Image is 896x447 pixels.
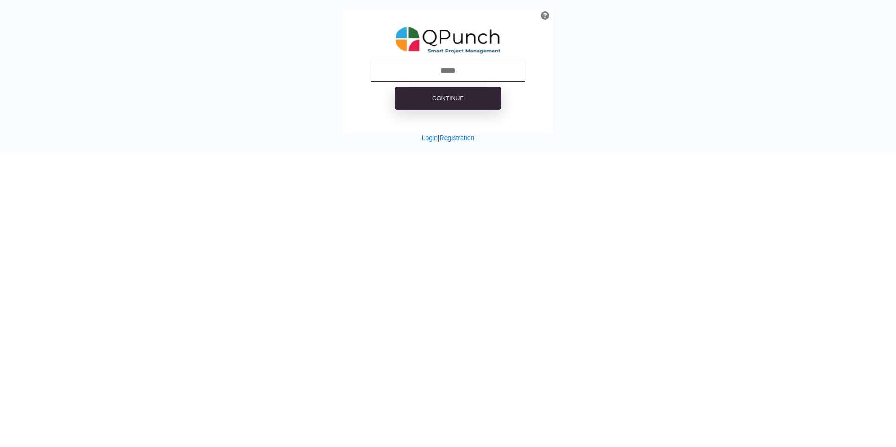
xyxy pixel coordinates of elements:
a: Login [422,134,438,142]
button: Continue [395,87,501,110]
img: QPunch [396,23,501,57]
span: Continue [432,95,464,102]
div: | [422,133,475,143]
a: Help [538,10,553,20]
a: Registration [440,134,475,142]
